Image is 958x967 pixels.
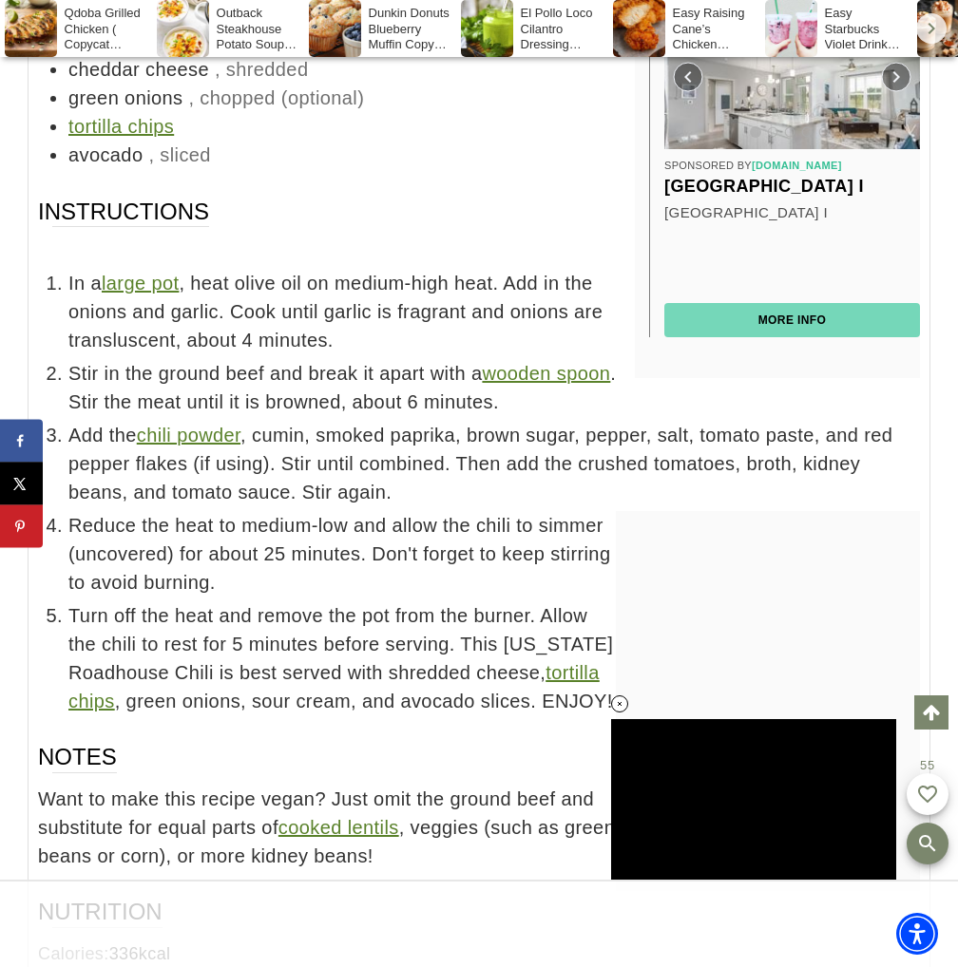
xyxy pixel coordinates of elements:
a: chili powder [137,425,240,446]
img: svg+xml;base64,PHN2ZyB3aWR0aD0iOCIgaGVpZ2h0PSI4IiB4bWxucz0iaHR0cDovL3d3dy53My5vcmcvMjAwMC9zdmciPj... [750,125,761,137]
img: Walmart [10,2,78,27]
iframe: Advertisement [133,882,825,967]
a: cooked lentils [278,817,399,838]
a: wooden spoon [482,363,610,384]
a: tortilla chips [68,116,174,137]
a: [GEOGRAPHIC_DATA] I [664,177,920,198]
a: [GEOGRAPHIC_DATA] I [664,201,920,221]
img: Sonos Ace Wireless Noise Canceling Over Ear Headphones, White [99,197,190,288]
span: Add the , cumin, smoked paprika, brown sugar, pepper, salt, tomato paste, and red pepper flakes (... [68,421,920,506]
span: avocado [68,144,143,165]
a: USAA [24,210,57,225]
img: svg+xml;base64,PHN2ZyB3aWR0aD0iMTAiIGhlaWdodD0iMTAiIHhtbG5zPSJodHRwOi8vd3d3LnczLm9yZy8yMDAwL3N2Zy... [784,125,795,137]
span: Stir in the ground beef and break it apart with a . Stir the meat until it is browned, about 6 mi... [68,359,920,416]
div: Accessibility Menu [896,913,938,955]
a: tortilla chips [68,662,600,711]
a: More Info [758,313,827,327]
img: svg+xml;base64,PD94bWwgdmVyc2lvbj0iMS4wIiBlbmNvZGluZz0iVVRGLTgiPz4KPHN2ZyB3aWR0aD0iMzJweCIgaGVpZ2... [881,62,911,92]
span: Reduce the heat to medium-low and allow the chili to simmer (uncovered) for about 25 minutes. Don... [68,511,920,597]
span: Instructions [38,197,209,256]
img: svg+xml;base64,PHN2ZyB3aWR0aD0iMTAiIGhlaWdodD0iMTAiIHhtbG5zPSJodHRwOi8vd3d3LnczLm9yZy8yMDAwL3N2Zy... [767,125,778,137]
img: svg+xml;base64,PHN2ZyB3aWR0aD0iMTAiIGhlaWdodD0iMTAiIHhtbG5zPSJodHRwOi8vd3d3LnczLm9yZy8yMDAwL3N2Zy... [801,125,813,137]
span: Notes [38,742,117,772]
img: OBA_TRANS.png [266,1,284,15]
span: In a , heat olive oil on medium-high heat. Add in the onions and garlic. Cook until garlic is fra... [68,269,920,354]
img: svg+xml;base64,PD94bWwgdmVyc2lvbj0iMS4wIiBlbmNvZGluZz0iVVRGLTgiPz4KPHN2ZyB3aWR0aD0iMzJweCIgaGVpZ2... [673,62,703,92]
img: Walmart [246,2,276,27]
span: cheddar cheese [68,59,209,80]
span: Turn off the heat and remove the pot from the burner. Allow the chili to rest for 5 minutes befor... [68,601,920,715]
img: svg+xml;base64,PHN2ZyB3aWR0aD0iMTAiIGhlaWdodD0iMTAiIHhtbG5zPSJodHRwOi8vd3d3LnczLm9yZy8yMDAwL3N2Zy... [818,125,830,137]
a: Scroll to top [914,695,948,730]
span: , shredded [215,59,309,80]
span: , chopped (optional) [188,87,364,108]
img: 001IHSG3a0gcxw0IL8smPApjGS7CzJQh6afWBJX2OUq2bLfmQaVgitXNksdhLt0qQ2Ggcglbj9LVY7FuSjpkGyEP0oVPdo99u... [664,5,920,148]
a: Bundled is better [9,164,125,182]
span: , sliced [148,144,210,165]
iframe: Advertisement [616,511,920,559]
span: Want to make this recipe vegan? Just omit the ground beef and substitute for equal parts of , veg... [38,785,920,870]
span: [DOMAIN_NAME] [752,159,842,170]
img: onn Large Wi-Fi Speaker with 360-Degree Directional Sound, Black [4,197,95,288]
a: VIZIO 65 $348.00$428.00 VIZIO 65" Class 4K UHD LED HDR Smart TV (V4K65M-08) [190,197,285,373]
a: Sonos Ace Wireless Noise Canceling Over Ear Headphones, White $349.99$399.00 Sonos Ace Wireless N... [95,197,190,373]
a: Sponsored By[DOMAIN_NAME] [664,159,842,170]
div: By [9,211,57,224]
a: large pot [102,273,179,294]
span: green onions [68,87,182,108]
img: VIZIO 65 [194,197,285,288]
